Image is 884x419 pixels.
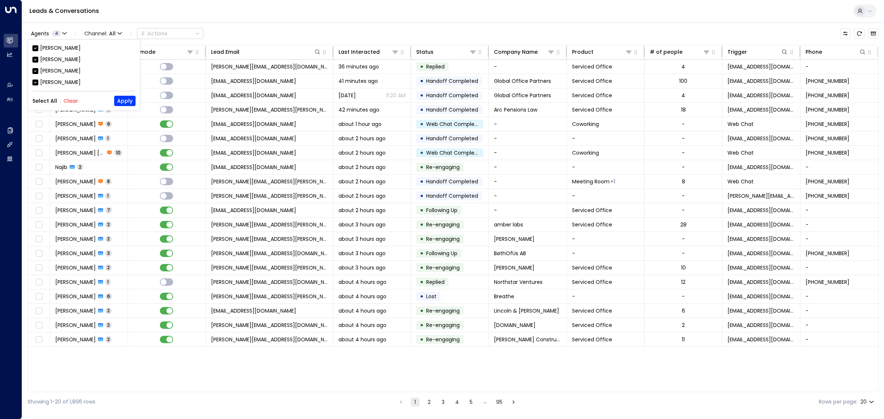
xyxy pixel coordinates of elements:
[32,67,136,75] div: [PERSON_NAME]
[40,78,81,86] div: [PERSON_NAME]
[40,44,81,52] div: [PERSON_NAME]
[40,67,81,75] div: [PERSON_NAME]
[32,44,136,52] div: [PERSON_NAME]
[32,56,136,63] div: [PERSON_NAME]
[32,98,57,104] button: Select All
[114,96,136,106] button: Apply
[32,78,136,86] div: [PERSON_NAME]
[63,98,78,104] button: Clear
[40,56,81,63] div: [PERSON_NAME]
